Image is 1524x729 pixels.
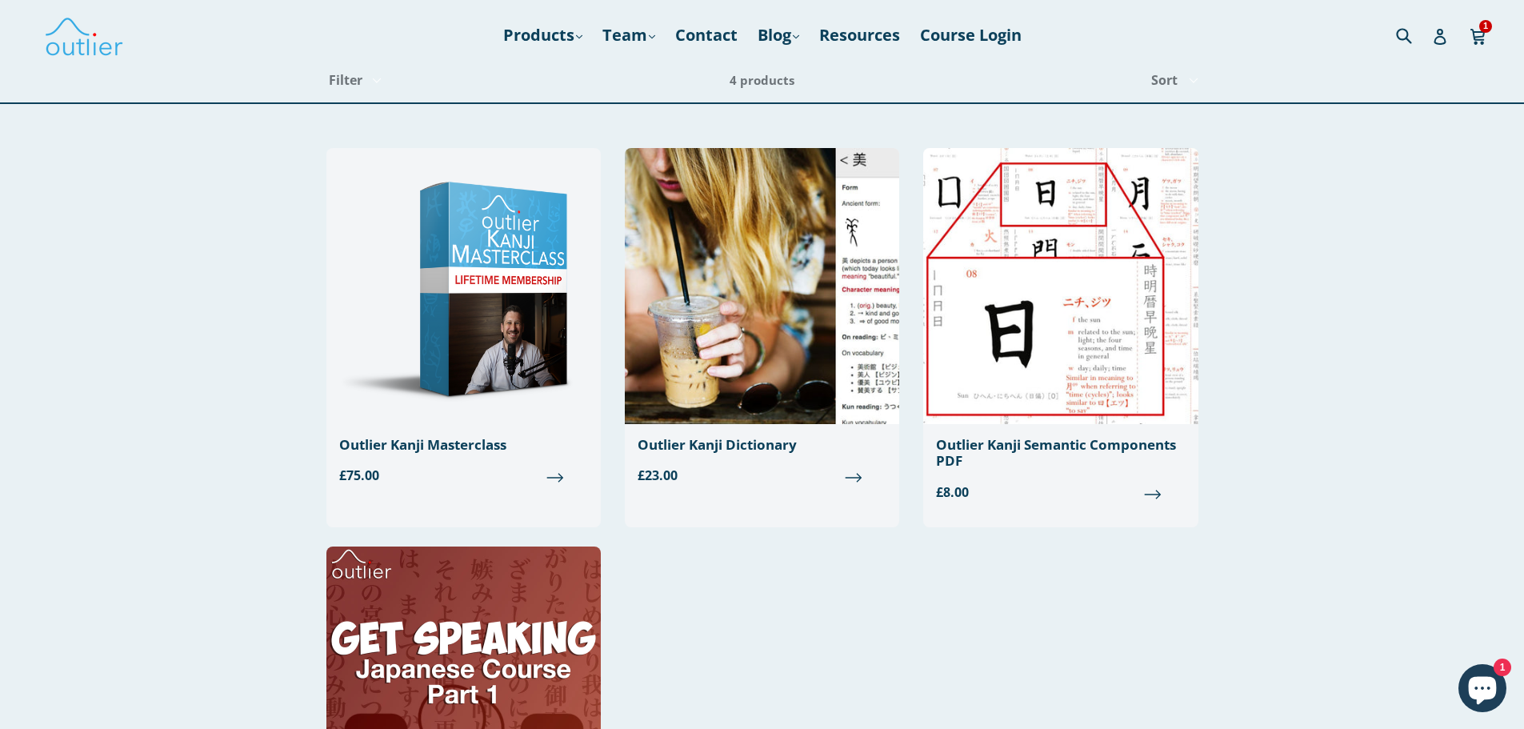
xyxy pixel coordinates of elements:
input: Search [1392,18,1436,51]
img: Outlier Kanji Dictionary: Essentials Edition Outlier Linguistics [625,148,899,424]
span: £75.00 [339,466,588,485]
a: Products [495,21,590,50]
span: £8.00 [936,483,1185,502]
a: Course Login [912,21,1030,50]
a: Team [594,21,663,50]
span: 4 products [730,72,794,88]
a: Outlier Kanji Dictionary £23.00 [625,148,899,498]
span: 1 [1479,20,1492,32]
a: Outlier Kanji Semantic Components PDF £8.00 [923,148,1198,515]
div: Outlier Kanji Masterclass [339,437,588,453]
a: 1 [1470,17,1488,54]
div: Outlier Kanji Dictionary [638,437,886,453]
img: Outlier Kanji Semantic Components PDF Outlier Linguistics [923,148,1198,424]
span: £23.00 [638,466,886,485]
img: Outlier Linguistics [44,12,124,58]
a: Outlier Kanji Masterclass £75.00 [326,148,601,498]
inbox-online-store-chat: Shopify online store chat [1454,664,1511,716]
img: Outlier Kanji Masterclass [326,148,601,424]
a: Resources [811,21,908,50]
a: Blog [750,21,807,50]
a: Contact [667,21,746,50]
div: Outlier Kanji Semantic Components PDF [936,437,1185,470]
